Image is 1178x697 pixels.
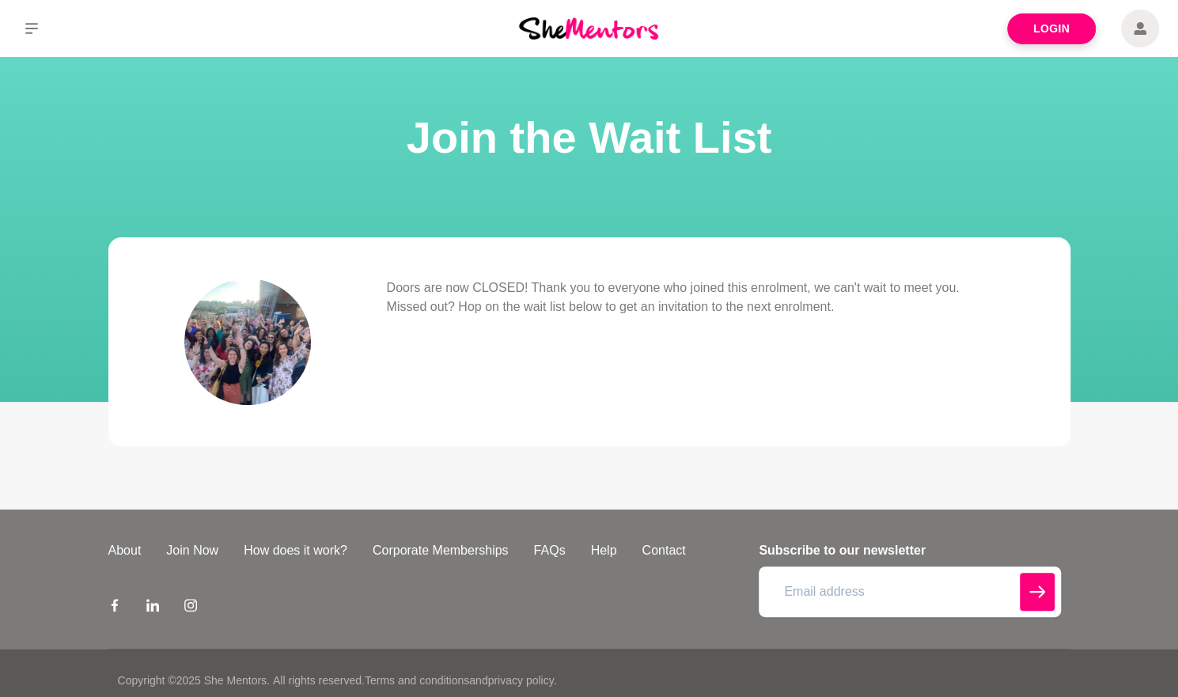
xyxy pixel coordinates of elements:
a: Terms and conditions [365,674,469,687]
a: Instagram [184,598,197,617]
a: FAQs [521,541,578,560]
img: She Mentors Logo [519,17,658,39]
a: Login [1007,13,1096,44]
a: LinkedIn [146,598,159,617]
a: About [96,541,154,560]
a: Contact [629,541,698,560]
a: privacy policy [488,674,554,687]
h1: Join the Wait List [19,108,1159,168]
a: Facebook [108,598,121,617]
a: Corporate Memberships [360,541,521,560]
a: Join Now [153,541,231,560]
a: Help [578,541,629,560]
p: Doors are now CLOSED! Thank you to everyone who joined this enrolment, we can't wait to meet you.... [387,278,994,316]
p: All rights reserved. and . [273,672,556,689]
p: Copyright © 2025 She Mentors . [118,672,270,689]
input: Email address [759,566,1060,617]
h4: Subscribe to our newsletter [759,541,1060,560]
a: How does it work? [231,541,360,560]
